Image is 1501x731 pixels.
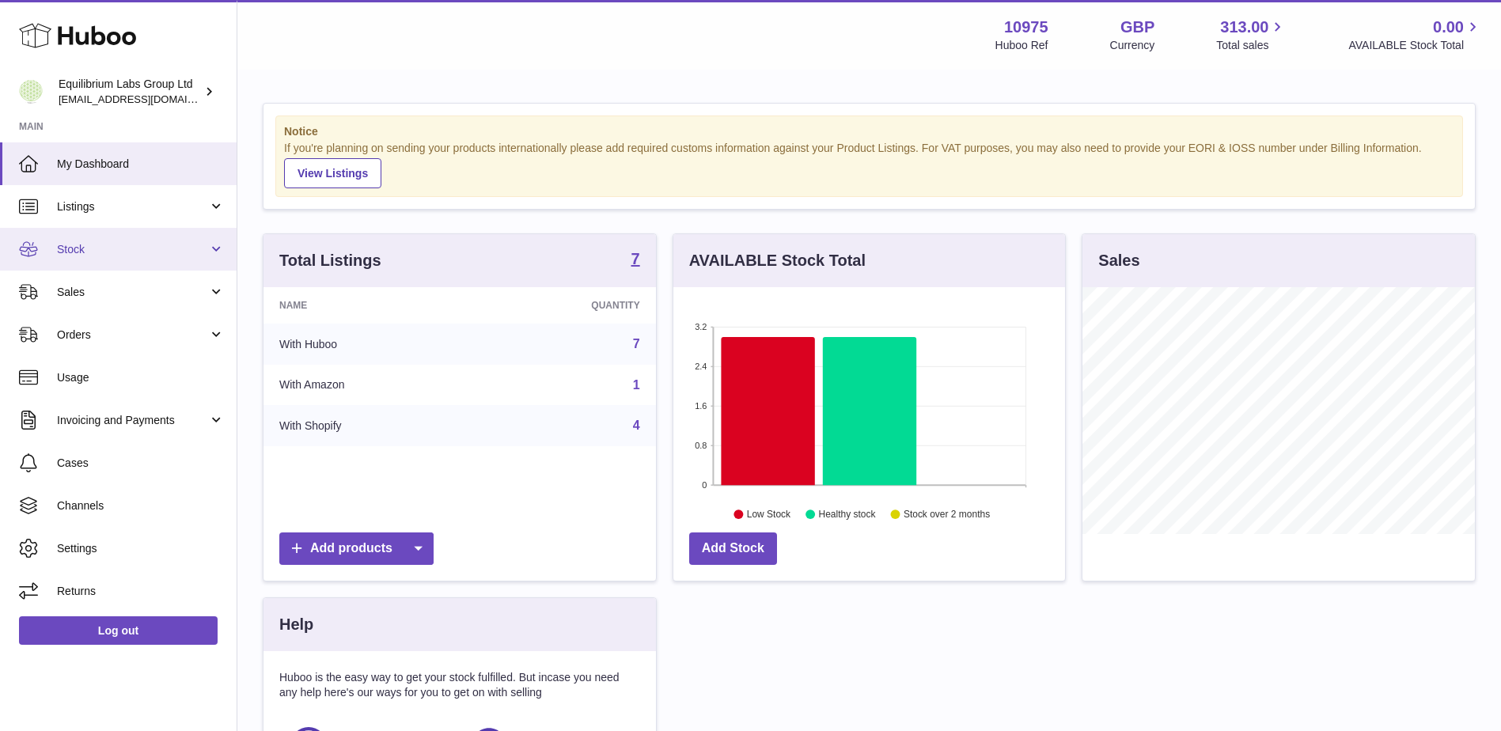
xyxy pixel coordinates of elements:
span: Invoicing and Payments [57,413,208,428]
div: Huboo Ref [995,38,1048,53]
span: [EMAIL_ADDRESS][DOMAIN_NAME] [59,93,233,105]
td: With Huboo [263,324,478,365]
a: Add Stock [689,532,777,565]
a: View Listings [284,158,381,188]
a: 313.00 Total sales [1216,17,1287,53]
text: 3.2 [695,322,707,331]
a: 1 [633,378,640,392]
th: Quantity [478,287,655,324]
th: Name [263,287,478,324]
h3: Total Listings [279,250,381,271]
div: Currency [1110,38,1155,53]
a: 7 [633,337,640,350]
div: If you're planning on sending your products internationally please add required customs informati... [284,141,1454,188]
img: internalAdmin-10975@internal.huboo.com [19,80,43,104]
text: 0.8 [695,441,707,450]
span: 313.00 [1220,17,1268,38]
text: Stock over 2 months [904,509,990,520]
span: Stock [57,242,208,257]
strong: 7 [631,251,640,267]
a: 7 [631,251,640,270]
text: 0 [702,480,707,490]
span: Returns [57,584,225,599]
h3: Sales [1098,250,1139,271]
text: Healthy stock [818,509,876,520]
span: Total sales [1216,38,1287,53]
text: 1.6 [695,401,707,411]
td: With Shopify [263,405,478,446]
strong: Notice [284,124,1454,139]
td: With Amazon [263,365,478,406]
span: Sales [57,285,208,300]
h3: AVAILABLE Stock Total [689,250,866,271]
a: 4 [633,419,640,432]
div: Equilibrium Labs Group Ltd [59,77,201,107]
strong: 10975 [1004,17,1048,38]
span: Channels [57,498,225,513]
h3: Help [279,614,313,635]
span: My Dashboard [57,157,225,172]
span: Cases [57,456,225,471]
text: Low Stock [747,509,791,520]
span: Orders [57,328,208,343]
a: Add products [279,532,434,565]
text: 2.4 [695,362,707,371]
a: Log out [19,616,218,645]
span: AVAILABLE Stock Total [1348,38,1482,53]
span: 0.00 [1433,17,1464,38]
span: Settings [57,541,225,556]
p: Huboo is the easy way to get your stock fulfilled. But incase you need any help here's our ways f... [279,670,640,700]
a: 0.00 AVAILABLE Stock Total [1348,17,1482,53]
span: Usage [57,370,225,385]
strong: GBP [1120,17,1154,38]
span: Listings [57,199,208,214]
